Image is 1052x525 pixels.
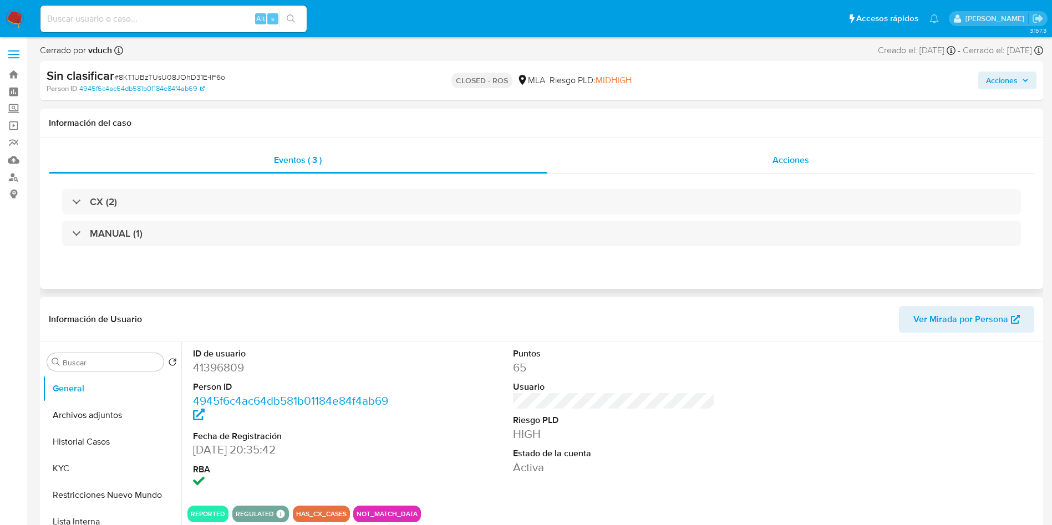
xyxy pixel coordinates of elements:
input: Buscar usuario o caso... [40,12,307,26]
span: Alt [256,13,265,24]
h1: Información del caso [49,118,1034,129]
b: Person ID [47,84,77,94]
dt: Fecha de Registración [193,430,395,442]
p: agostina.faruolo@mercadolibre.com [965,13,1028,24]
dd: 41396809 [193,360,395,375]
dt: Estado de la cuenta [513,447,715,460]
div: Cerrado el: [DATE] [963,44,1043,57]
h3: CX (2) [90,196,117,208]
span: Riesgo PLD: [550,74,632,86]
dt: Person ID [193,381,395,393]
button: Restricciones Nuevo Mundo [43,482,181,508]
a: Notificaciones [929,14,939,23]
span: Cerrado por [40,44,112,57]
span: MIDHIGH [596,74,632,86]
button: search-icon [279,11,302,27]
button: Acciones [978,72,1036,89]
dt: RBA [193,463,395,476]
span: Acciones [986,72,1018,89]
div: Creado el: [DATE] [878,44,956,57]
div: MLA [517,74,545,86]
dd: [DATE] 20:35:42 [193,442,395,457]
dd: Activa [513,460,715,475]
input: Buscar [63,358,159,368]
button: Historial Casos [43,429,181,455]
a: 4945f6c4ac64db581b01184e84f4ab69 [193,393,388,424]
b: vduch [86,44,112,57]
a: Salir [1032,13,1044,24]
b: Sin clasificar [47,67,114,84]
a: 4945f6c4ac64db581b01184e84f4ab69 [79,84,205,94]
span: # 8KT1UBzTUsU08JOhD31E4F6o [114,72,225,83]
dt: ID de usuario [193,348,395,360]
dd: 65 [513,360,715,375]
dt: Usuario [513,381,715,393]
button: Buscar [52,358,60,366]
span: s [271,13,275,24]
span: Ver Mirada por Persona [913,306,1008,333]
span: - [958,44,960,57]
div: CX (2) [62,189,1021,215]
dt: Puntos [513,348,715,360]
button: Archivos adjuntos [43,402,181,429]
button: General [43,375,181,402]
button: KYC [43,455,181,482]
button: Ver Mirada por Persona [899,306,1034,333]
span: Accesos rápidos [856,13,918,24]
span: Acciones [773,154,809,166]
h3: MANUAL (1) [90,227,143,239]
button: Volver al orden por defecto [168,358,177,370]
h1: Información de Usuario [49,314,142,325]
dt: Riesgo PLD [513,414,715,426]
p: CLOSED - ROS [451,73,512,88]
dd: HIGH [513,426,715,442]
span: Eventos ( 3 ) [274,154,322,166]
div: MANUAL (1) [62,221,1021,246]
